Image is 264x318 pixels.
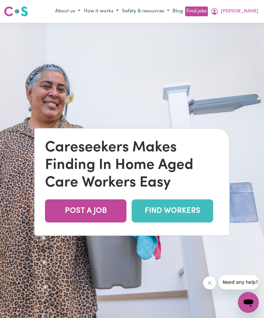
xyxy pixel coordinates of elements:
[185,7,208,17] a: Find jobs
[45,199,126,222] a: POST A JOB
[82,6,120,17] button: How it works
[171,7,184,17] a: Blog
[4,4,28,19] a: Careseekers logo
[221,8,258,15] span: [PERSON_NAME]
[209,6,260,17] button: My Account
[238,292,259,313] iframe: Button to launch messaging window
[120,6,171,17] button: Safety & resources
[4,6,28,17] img: Careseekers logo
[53,6,82,17] button: About us
[132,199,213,222] a: FIND WORKERS
[45,139,219,191] div: Careseekers Makes Finding In Home Aged Care Workers Easy
[203,276,216,289] iframe: Close message
[219,275,259,289] iframe: Message from company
